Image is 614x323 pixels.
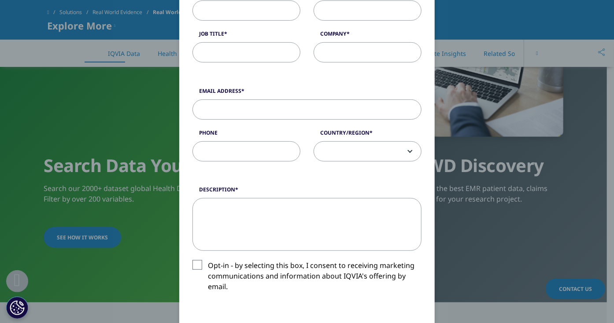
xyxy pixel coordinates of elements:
label: Email Address [192,87,422,99]
label: Company [314,30,422,42]
label: Description [192,186,422,198]
label: Opt-in - by selecting this box, I consent to receiving marketing communications and information a... [192,260,422,297]
label: Phone [192,129,300,141]
label: Country/Region [314,129,422,141]
label: Job Title [192,30,300,42]
button: Cookies Settings [6,297,28,319]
